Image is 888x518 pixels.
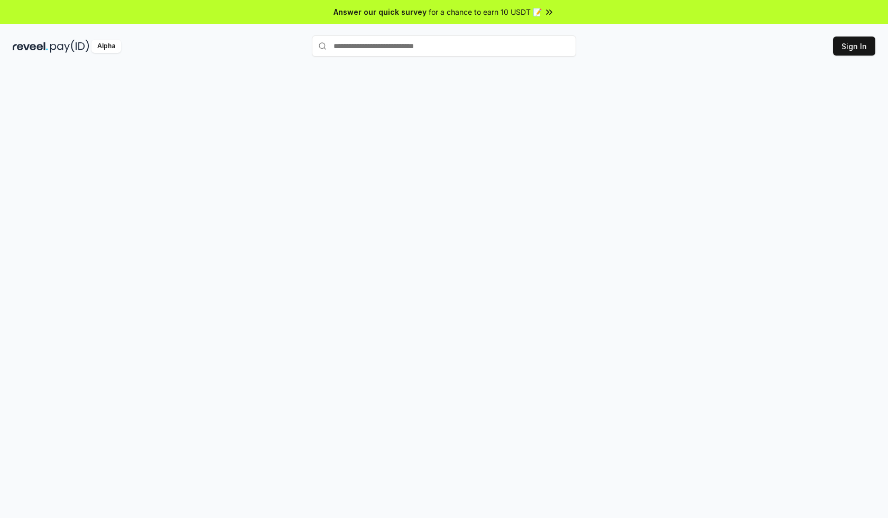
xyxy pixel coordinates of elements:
[13,40,48,53] img: reveel_dark
[91,40,121,53] div: Alpha
[429,6,542,17] span: for a chance to earn 10 USDT 📝
[334,6,427,17] span: Answer our quick survey
[50,40,89,53] img: pay_id
[833,37,875,56] button: Sign In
